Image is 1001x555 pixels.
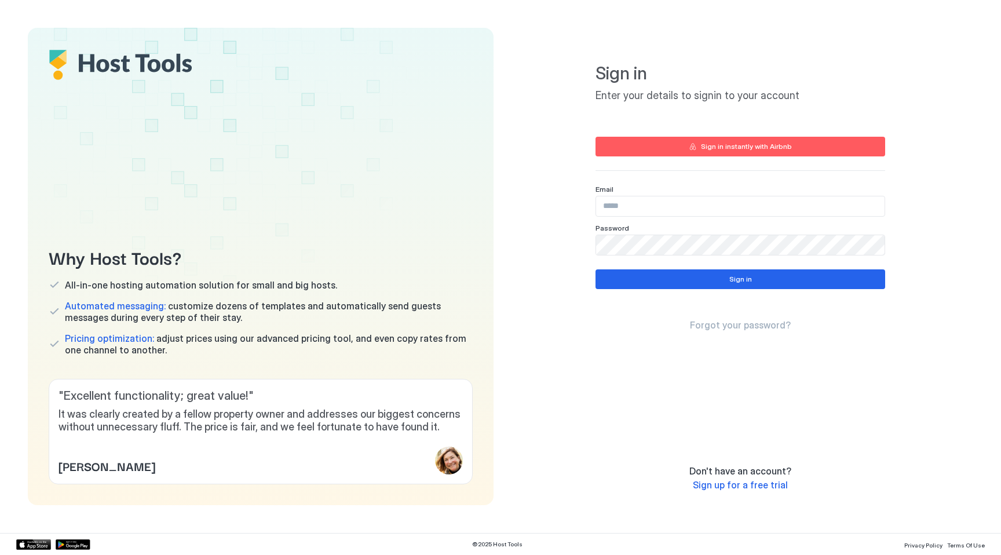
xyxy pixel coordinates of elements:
span: Why Host Tools? [49,244,473,270]
input: Input Field [596,196,885,216]
a: Forgot your password? [690,319,791,331]
span: Password [596,224,629,232]
span: customize dozens of templates and automatically send guests messages during every step of their s... [65,300,473,323]
span: adjust prices using our advanced pricing tool, and even copy rates from one channel to another. [65,333,473,356]
div: Sign in [729,274,752,284]
span: All-in-one hosting automation solution for small and big hosts. [65,279,337,291]
a: Terms Of Use [947,538,985,550]
span: Sign in [596,63,885,85]
span: " Excellent functionality; great value! " [59,389,463,403]
span: Automated messaging: [65,300,166,312]
span: Terms Of Use [947,542,985,549]
span: [PERSON_NAME] [59,457,155,474]
button: Sign in instantly with Airbnb [596,137,885,156]
span: © 2025 Host Tools [472,541,523,548]
div: Sign in instantly with Airbnb [701,141,792,152]
a: App Store [16,539,51,550]
span: Email [596,185,613,193]
a: Sign up for a free trial [693,479,788,491]
span: Privacy Policy [904,542,942,549]
span: It was clearly created by a fellow property owner and addresses our biggest concerns without unne... [59,408,463,434]
span: Pricing optimization: [65,333,154,344]
input: Input Field [596,235,885,255]
span: Enter your details to signin to your account [596,89,885,103]
button: Sign in [596,269,885,289]
a: Privacy Policy [904,538,942,550]
span: Don't have an account? [689,465,791,477]
div: profile [435,447,463,474]
a: Google Play Store [56,539,90,550]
